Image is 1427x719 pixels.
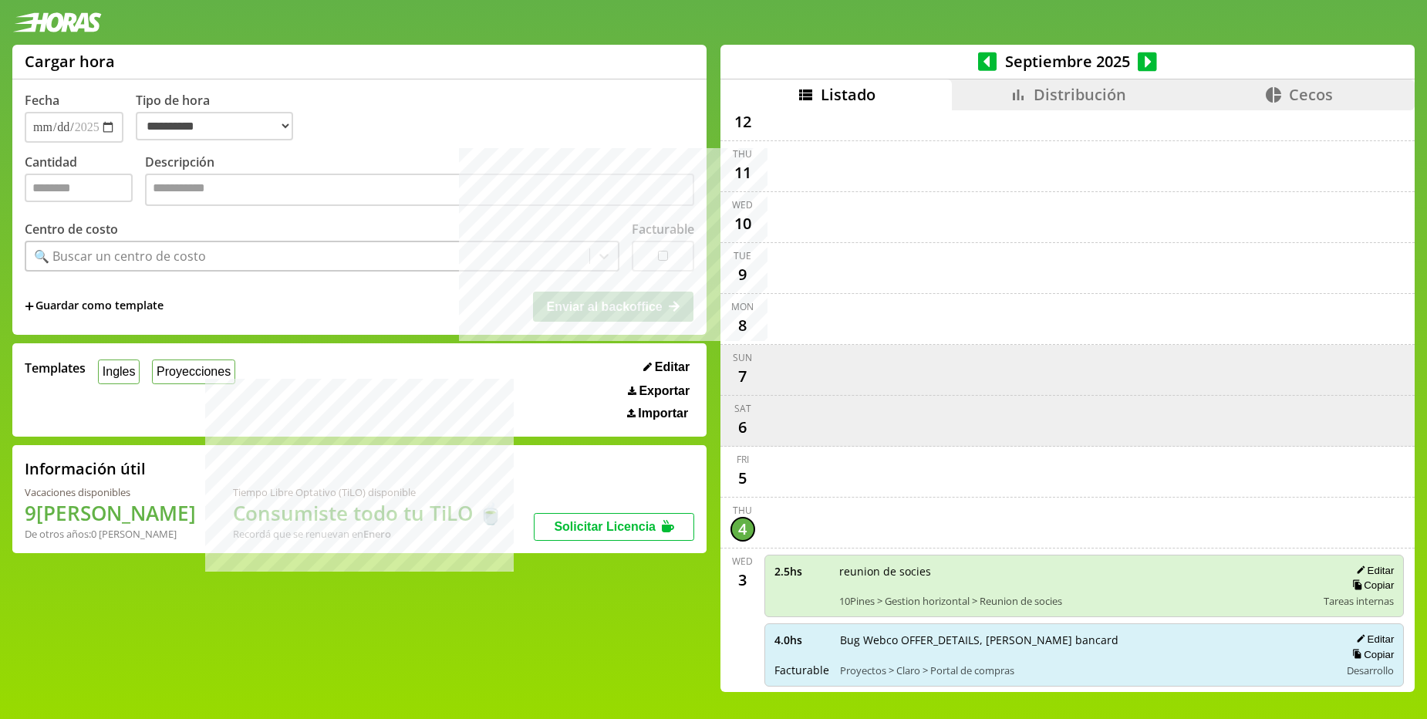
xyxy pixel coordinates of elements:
div: 7 [730,364,755,389]
div: Fri [737,453,749,466]
div: 4 [730,517,755,542]
div: 11 [730,160,755,185]
span: 2.5 hs [774,564,828,579]
label: Facturable [632,221,694,238]
div: 🔍 Buscar un centro de costo [34,248,206,265]
div: Sat [734,402,751,415]
div: Vacaciones disponibles [25,485,196,499]
span: + [25,298,34,315]
button: Copiar [1348,579,1394,592]
h2: Información útil [25,458,146,479]
span: 10Pines > Gestion horizontal > Reunion de socies [839,594,1314,608]
div: Tue [734,249,751,262]
span: +Guardar como template [25,298,164,315]
button: Copiar [1348,648,1394,661]
button: Editar [1351,633,1394,646]
select: Tipo de hora [136,112,293,140]
b: Enero [363,527,391,541]
span: 4.0 hs [774,633,829,647]
button: Proyecciones [152,359,235,383]
button: Editar [1351,564,1394,577]
div: scrollable content [720,110,1415,690]
div: Tiempo Libre Optativo (TiLO) disponible [233,485,503,499]
span: Templates [25,359,86,376]
div: Thu [733,504,752,517]
div: Sun [733,351,752,364]
span: Desarrollo [1347,663,1394,677]
span: Listado [821,84,875,105]
div: 6 [730,415,755,440]
label: Centro de costo [25,221,118,238]
button: Ingles [98,359,140,383]
div: 10 [730,211,755,236]
div: Thu [733,147,752,160]
span: Exportar [639,384,690,398]
label: Tipo de hora [136,92,305,143]
button: Editar [639,359,694,375]
input: Cantidad [25,174,133,202]
div: De otros años: 0 [PERSON_NAME] [25,527,196,541]
span: Facturable [774,663,829,677]
span: Solicitar Licencia [554,520,656,533]
div: Mon [731,300,754,313]
div: 12 [730,110,755,134]
span: Cecos [1289,84,1333,105]
h1: Consumiste todo tu TiLO 🍵 [233,499,503,527]
div: Wed [732,198,753,211]
textarea: Descripción [145,174,694,206]
button: Exportar [623,383,694,399]
div: 8 [730,313,755,338]
div: Wed [732,555,753,568]
span: reunion de socies [839,564,1314,579]
label: Cantidad [25,154,145,210]
img: logotipo [12,12,102,32]
span: Proyectos > Claro > Portal de compras [840,663,1330,677]
label: Descripción [145,154,694,210]
span: Septiembre 2025 [997,51,1138,72]
div: 5 [730,466,755,491]
div: Recordá que se renuevan en [233,527,503,541]
h1: Cargar hora [25,51,115,72]
h1: 9 [PERSON_NAME] [25,499,196,527]
span: Editar [655,360,690,374]
span: Distribución [1034,84,1126,105]
button: Solicitar Licencia [534,513,694,541]
div: 9 [730,262,755,287]
label: Fecha [25,92,59,109]
span: Importar [638,407,688,420]
div: 3 [730,568,755,592]
span: Tareas internas [1324,594,1394,608]
span: Bug Webco OFFER_DETAILS, [PERSON_NAME] bancard [840,633,1330,647]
